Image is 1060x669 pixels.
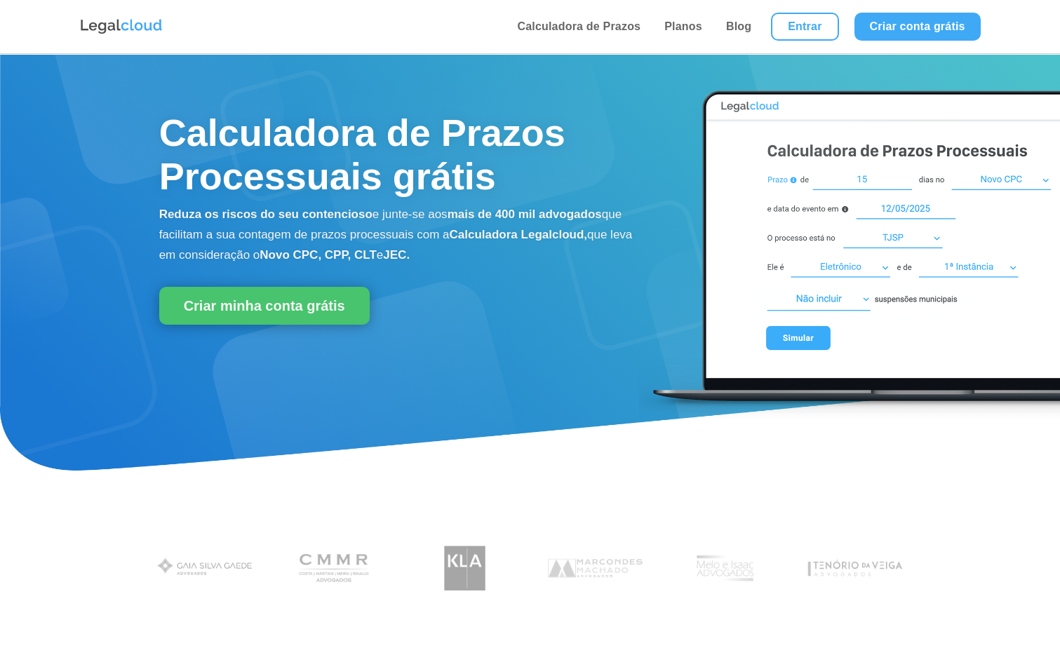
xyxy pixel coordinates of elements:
[542,539,649,598] img: Marcondes Machado Advogados utilizam a Legalcloud
[383,248,410,262] b: JEC.
[79,18,163,36] img: Logo da Legalcloud
[639,76,1060,420] img: Calculadora de Prazos Processuais Legalcloud
[771,13,838,41] a: Entrar
[281,539,389,598] img: Costa Martins Meira Rinaldi Advogados
[159,287,370,325] a: Criar minha conta grátis
[260,248,377,262] b: Novo CPC, CPP, CLT
[448,208,602,221] b: mais de 400 mil advogados
[152,539,259,598] img: Gaia Silva Gaede Advogados Associados
[639,410,1060,422] a: Calculadora de Prazos Processuais Legalcloud
[671,539,779,598] img: Profissionais do escritório Melo e Isaac Advogados utilizam a Legalcloud
[159,208,373,221] b: Reduza os riscos do seu contencioso
[159,111,565,197] span: Calculadora de Prazos Processuais grátis
[801,539,908,598] img: Tenório da Veiga Advogados
[411,539,518,598] img: Koury Lopes Advogados
[450,228,588,241] b: Calculadora Legalcloud,
[159,205,636,265] p: e junte-se aos que facilitam a sua contagem de prazos processuais com a que leva em consideração o e
[854,13,981,41] a: Criar conta grátis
